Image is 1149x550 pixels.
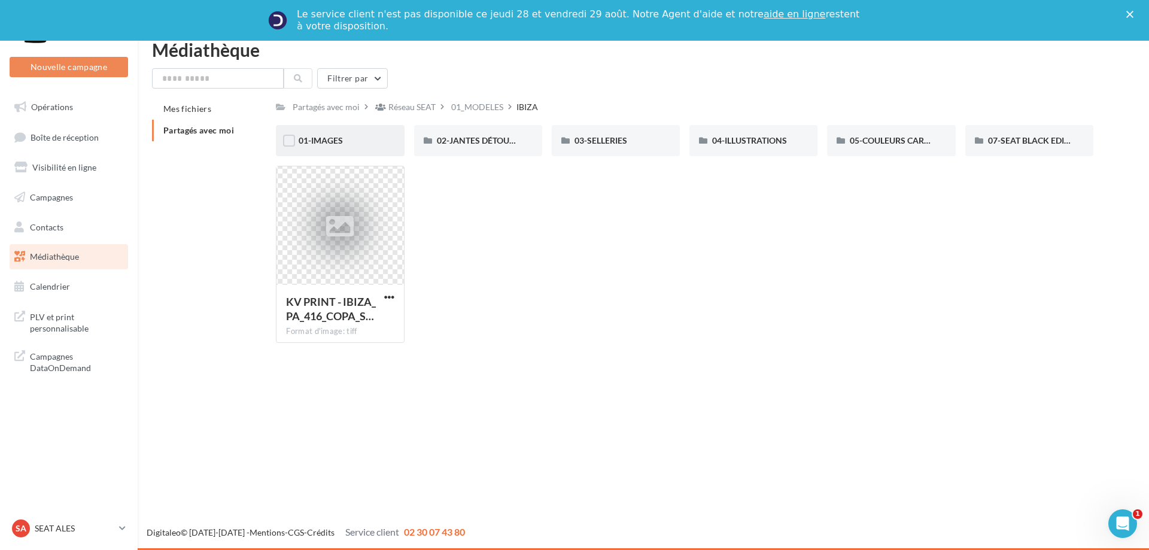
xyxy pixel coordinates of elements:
[7,304,130,339] a: PLV et print personnalisable
[30,221,63,232] span: Contacts
[147,527,181,537] a: Digitaleo
[574,135,627,145] span: 03-SELLERIES
[30,251,79,262] span: Médiathèque
[10,517,128,540] a: SA SEAT ALES
[32,162,96,172] span: Visibilité en ligne
[299,135,343,145] span: 01-IMAGES
[31,102,73,112] span: Opérations
[30,281,70,291] span: Calendrier
[250,527,285,537] a: Mentions
[35,522,114,534] p: SEAT ALES
[1108,509,1137,538] iframe: Intercom live chat
[30,309,123,335] span: PLV et print personnalisable
[404,526,465,537] span: 02 30 07 43 80
[7,244,130,269] a: Médiathèque
[297,8,862,32] div: Le service client n'est pas disponible ce jeudi 28 et vendredi 29 août. Notre Agent d'aide et not...
[988,135,1089,145] span: 07-SEAT BLACK EDITIONS
[451,101,503,113] div: 01_MODELES
[345,526,399,537] span: Service client
[388,101,436,113] div: Réseau SEAT
[516,101,538,113] div: IBIZA
[16,522,26,534] span: SA
[307,527,335,537] a: Crédits
[7,274,130,299] a: Calendrier
[286,295,376,323] span: KV PRINT - IBIZA_PA_416_COPA_SP_300
[1126,11,1138,18] div: Fermer
[7,124,130,150] a: Boîte de réception
[1133,509,1142,519] span: 1
[268,11,287,30] img: Profile image for Service-Client
[317,68,388,89] button: Filtrer par
[7,155,130,180] a: Visibilité en ligne
[288,527,304,537] a: CGS
[712,135,787,145] span: 04-ILLUSTRATIONS
[293,101,360,113] div: Partagés avec moi
[30,192,73,202] span: Campagnes
[7,344,130,379] a: Campagnes DataOnDemand
[163,104,211,114] span: Mes fichiers
[10,57,128,77] button: Nouvelle campagne
[163,125,234,135] span: Partagés avec moi
[437,135,529,145] span: 02-JANTES DÉTOURÉES
[31,132,99,142] span: Boîte de réception
[30,348,123,374] span: Campagnes DataOnDemand
[7,95,130,120] a: Opérations
[152,41,1135,59] div: Médiathèque
[286,326,394,337] div: Format d'image: tiff
[850,135,968,145] span: 05-COULEURS CARROSSERIES
[764,8,825,20] a: aide en ligne
[7,185,130,210] a: Campagnes
[7,215,130,240] a: Contacts
[147,527,465,537] span: © [DATE]-[DATE] - - -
